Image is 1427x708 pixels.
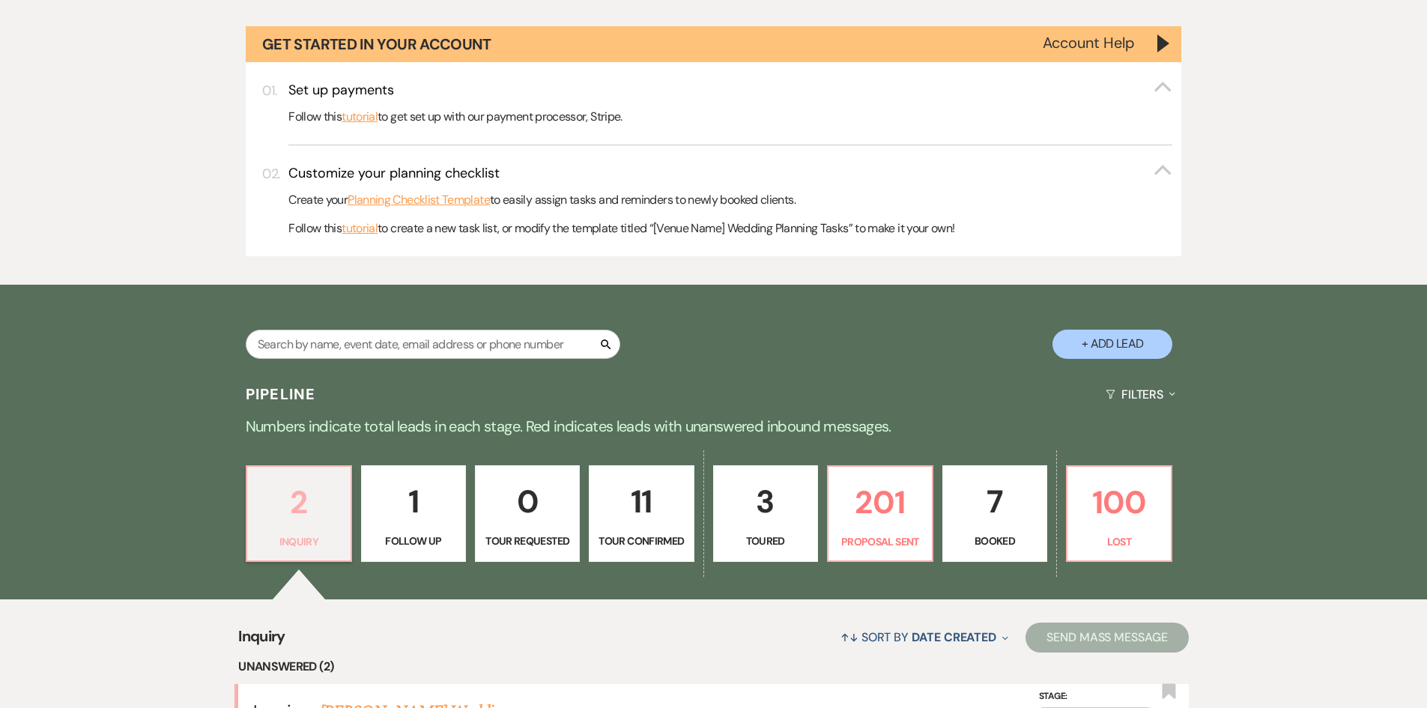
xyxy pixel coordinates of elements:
[361,465,466,563] a: 1Follow Up
[723,476,808,527] p: 3
[246,465,352,563] a: 2Inquiry
[175,414,1253,438] p: Numbers indicate total leads in each stage. Red indicates leads with unanswered inbound messages.
[942,465,1047,563] a: 7Booked
[837,533,923,550] p: Proposal Sent
[912,629,996,645] span: Date Created
[348,190,490,210] a: Planning Checklist Template
[256,477,342,527] p: 2
[485,476,570,527] p: 0
[288,81,1172,100] button: Set up payments
[371,476,456,527] p: 1
[834,617,1014,657] button: Sort By Date Created
[952,476,1037,527] p: 7
[288,81,394,100] h3: Set up payments
[371,533,456,549] p: Follow Up
[288,164,1172,183] button: Customize your planning checklist
[837,477,923,527] p: 201
[288,164,500,183] h3: Customize your planning checklist
[256,533,342,550] p: Inquiry
[1039,688,1151,704] label: Stage:
[827,465,933,563] a: 201Proposal Sent
[1100,375,1181,414] button: Filters
[288,219,1172,238] p: Follow this to create a new task list, or modify the template titled “[Venue Name] Wedding Planni...
[589,465,694,563] a: 11Tour Confirmed
[262,34,491,55] h1: Get Started in Your Account
[342,219,378,238] a: tutorial
[288,107,1172,127] p: Follow this to get set up with our payment processor, Stripe.
[246,384,316,405] h3: Pipeline
[1076,533,1162,550] p: Lost
[952,533,1037,549] p: Booked
[1052,330,1172,359] button: + Add Lead
[599,476,684,527] p: 11
[1076,477,1162,527] p: 100
[599,533,684,549] p: Tour Confirmed
[475,465,580,563] a: 0Tour Requested
[840,629,858,645] span: ↑↓
[246,330,620,359] input: Search by name, event date, email address or phone number
[1066,465,1172,563] a: 100Lost
[1025,623,1189,653] button: Send Mass Message
[288,190,1172,210] p: Create your to easily assign tasks and reminders to newly booked clients.
[713,465,818,563] a: 3Toured
[723,533,808,549] p: Toured
[342,107,378,127] a: tutorial
[238,625,285,657] span: Inquiry
[1043,35,1135,50] button: Account Help
[238,657,1189,677] li: Unanswered (2)
[485,533,570,549] p: Tour Requested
